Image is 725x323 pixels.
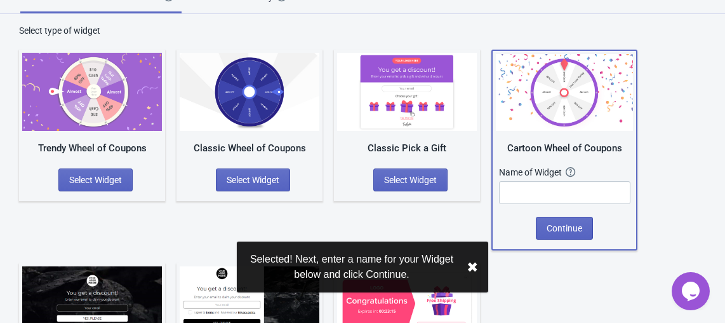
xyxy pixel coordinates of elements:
span: Select Widget [384,175,437,185]
img: gift_game.jpg [337,53,477,131]
div: Classic Pick a Gift [337,141,477,156]
img: cartoon_game.jpg [496,54,633,131]
div: Selected! Next, enter a name for your Widget below and click Continue. [247,252,456,282]
button: Select Widget [216,168,290,191]
iframe: chat widget [672,272,712,310]
button: Select Widget [373,168,448,191]
button: Continue [536,217,593,240]
img: trendy_game.png [22,53,162,131]
span: Continue [547,223,582,233]
img: classic_game.jpg [180,53,319,131]
button: Select Widget [58,168,133,191]
div: Cartoon Wheel of Coupons [496,141,633,156]
div: Classic Wheel of Coupons [180,141,319,156]
button: close [467,259,478,275]
span: Select Widget [227,175,279,185]
div: Name of Widget [499,166,566,179]
span: Select Widget [69,175,122,185]
div: Trendy Wheel of Coupons [22,141,162,156]
div: Select type of widget [19,24,706,37]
